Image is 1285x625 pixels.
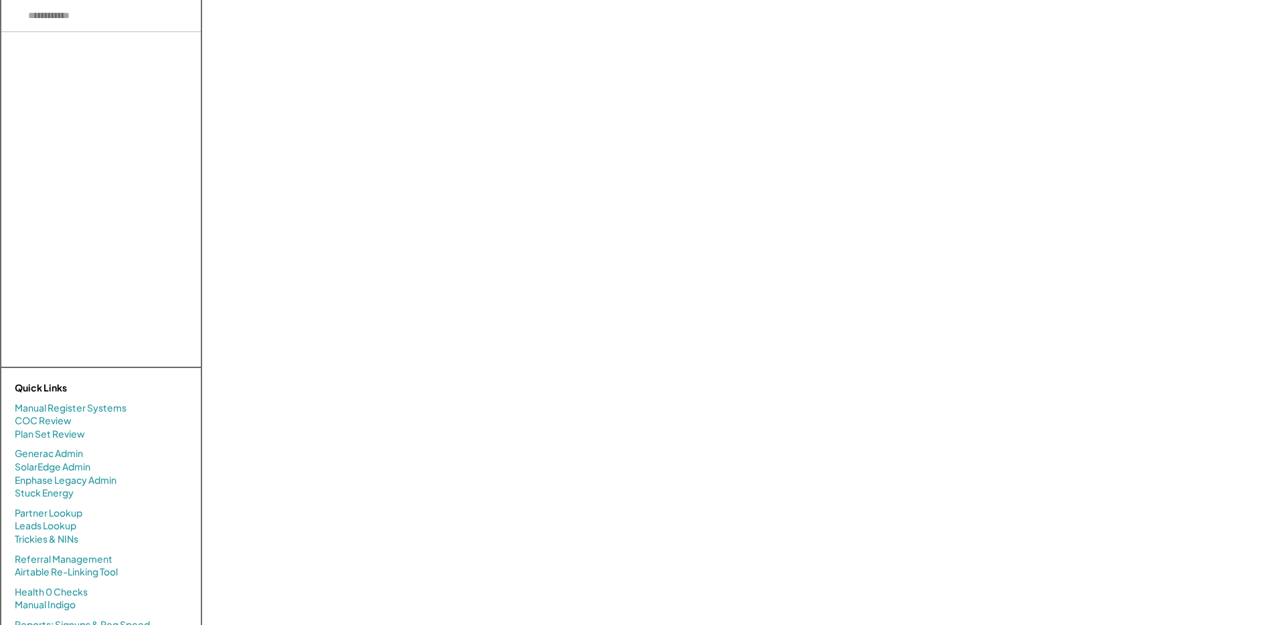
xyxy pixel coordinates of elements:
a: Airtable Re-Linking Tool [15,565,118,579]
a: Manual Indigo [15,598,76,612]
a: Generac Admin [15,447,83,460]
div: Quick Links [15,381,149,395]
a: Referral Management [15,553,112,566]
a: Stuck Energy [15,486,74,500]
a: SolarEdge Admin [15,460,90,474]
a: Health 0 Checks [15,586,88,599]
a: Manual Register Systems [15,401,126,415]
a: Leads Lookup [15,519,76,533]
a: COC Review [15,414,72,428]
a: Partner Lookup [15,507,82,520]
a: Plan Set Review [15,428,85,441]
a: Trickies & NINs [15,533,78,546]
a: Enphase Legacy Admin [15,474,116,487]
